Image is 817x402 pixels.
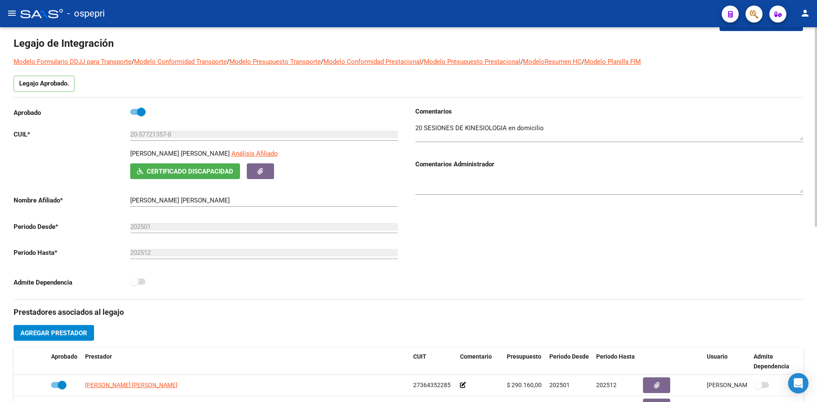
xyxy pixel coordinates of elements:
button: Agregar Prestador [14,325,94,341]
a: Modelo Planilla FIM [584,58,641,66]
h3: Comentarios [415,107,803,116]
span: Comentario [460,353,492,360]
span: Presupuesto [507,353,541,360]
mat-icon: menu [7,8,17,18]
span: Usuario [707,353,728,360]
a: Modelo Formulario DDJJ para Transporte [14,58,131,66]
div: Open Intercom Messenger [788,373,808,393]
a: ModeloResumen HC [523,58,582,66]
p: CUIL [14,130,130,139]
span: Agregar Prestador [20,329,87,337]
a: Modelo Conformidad Transporte [134,58,227,66]
span: [PERSON_NAME] [PERSON_NAME] [85,382,177,388]
p: Periodo Hasta [14,248,130,257]
p: Admite Dependencia [14,278,130,287]
span: - ospepri [67,4,105,23]
datatable-header-cell: Aprobado [48,348,82,376]
a: Modelo Conformidad Prestacional [323,58,421,66]
datatable-header-cell: Comentario [457,348,503,376]
span: $ 290.160,00 [507,382,542,388]
span: Prestador [85,353,112,360]
span: Análisis Afiliado [231,150,278,157]
span: [PERSON_NAME] [DATE] [707,382,774,388]
datatable-header-cell: Periodo Hasta [593,348,640,376]
datatable-header-cell: Prestador [82,348,410,376]
span: Certificado Discapacidad [147,168,233,175]
p: Periodo Desde [14,222,130,231]
span: Aprobado [51,353,77,360]
p: [PERSON_NAME] [PERSON_NAME] [130,149,230,158]
p: Legajo Aprobado. [14,76,74,92]
span: Periodo Hasta [596,353,635,360]
datatable-header-cell: Periodo Desde [546,348,593,376]
datatable-header-cell: Presupuesto [503,348,546,376]
span: CUIT [413,353,426,360]
p: Aprobado [14,108,130,117]
a: Modelo Presupuesto Transporte [229,58,321,66]
datatable-header-cell: CUIT [410,348,457,376]
span: 202501 [549,382,570,388]
datatable-header-cell: Usuario [703,348,750,376]
span: Admite Dependencia [754,353,789,370]
span: 27364352285 [413,382,451,388]
h3: Comentarios Administrador [415,160,803,169]
p: Nombre Afiliado [14,196,130,205]
span: Periodo Desde [549,353,589,360]
span: 202512 [596,382,617,388]
button: Certificado Discapacidad [130,163,240,179]
h1: Legajo de Integración [14,37,803,50]
h3: Prestadores asociados al legajo [14,306,803,318]
a: Modelo Presupuesto Prestacional [424,58,520,66]
datatable-header-cell: Admite Dependencia [750,348,797,376]
mat-icon: person [800,8,810,18]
